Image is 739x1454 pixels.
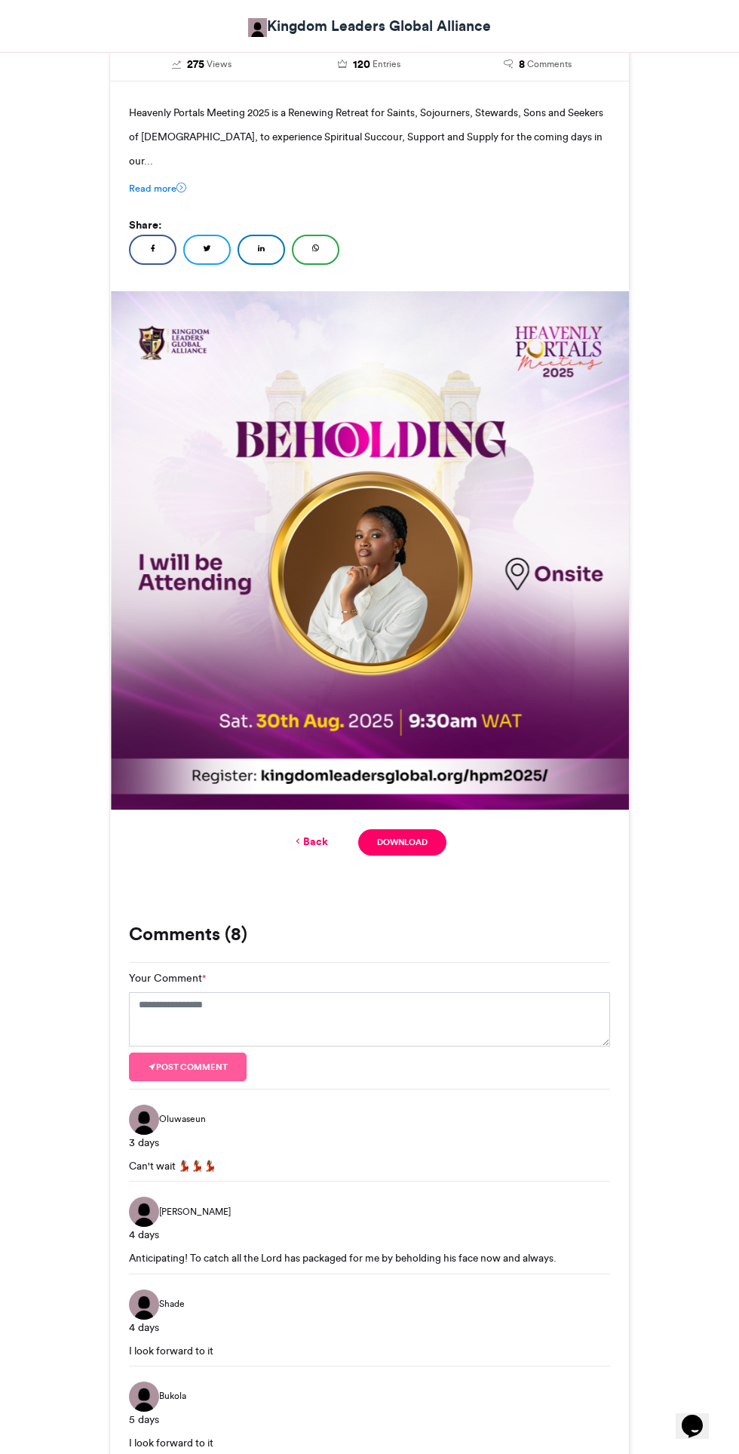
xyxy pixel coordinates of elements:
[129,1343,610,1358] div: I look forward to it
[129,1053,247,1081] button: Post comment
[187,57,204,73] span: 275
[159,1205,231,1219] span: [PERSON_NAME]
[248,18,267,37] img: Kingdom Leaders Global Alliance
[129,1412,610,1428] div: 5 days
[353,57,370,73] span: 120
[159,1112,206,1126] span: Oluwaseun
[129,1158,610,1173] div: Can't wait 💃🏾💃🏾💃🏾
[129,181,186,195] a: Read more
[159,1297,185,1311] span: Shade
[373,57,400,71] span: Entries
[129,1320,610,1336] div: 4 days
[358,829,446,856] a: Download
[129,1197,159,1227] img: Josephine
[110,291,629,810] img: Entry download
[159,1389,186,1403] span: Bukola
[207,57,232,71] span: Views
[129,1135,610,1151] div: 3 days
[676,1394,724,1439] iframe: chat widget
[129,970,206,986] label: Your Comment
[129,925,610,943] h3: Comments (8)
[293,834,328,850] a: Back
[248,15,491,37] a: Kingdom Leaders Global Alliance
[129,1290,159,1320] img: Shade
[129,100,610,173] p: Heavenly Portals Meeting 2025 is a Renewing Retreat for Saints, Sojourners, Stewards, Sons and Se...
[129,1250,610,1265] div: Anticipating! To catch all the Lord has packaged for me by beholding his face now and always.
[297,57,443,73] a: 120 Entries
[519,57,525,73] span: 8
[129,215,610,235] h5: Share:
[129,1435,610,1450] div: I look forward to it
[527,57,572,71] span: Comments
[129,1382,159,1412] img: Bukola
[129,1227,610,1243] div: 4 days
[465,57,610,73] a: 8 Comments
[129,57,274,73] a: 275 Views
[129,1105,159,1135] img: Oluwaseun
